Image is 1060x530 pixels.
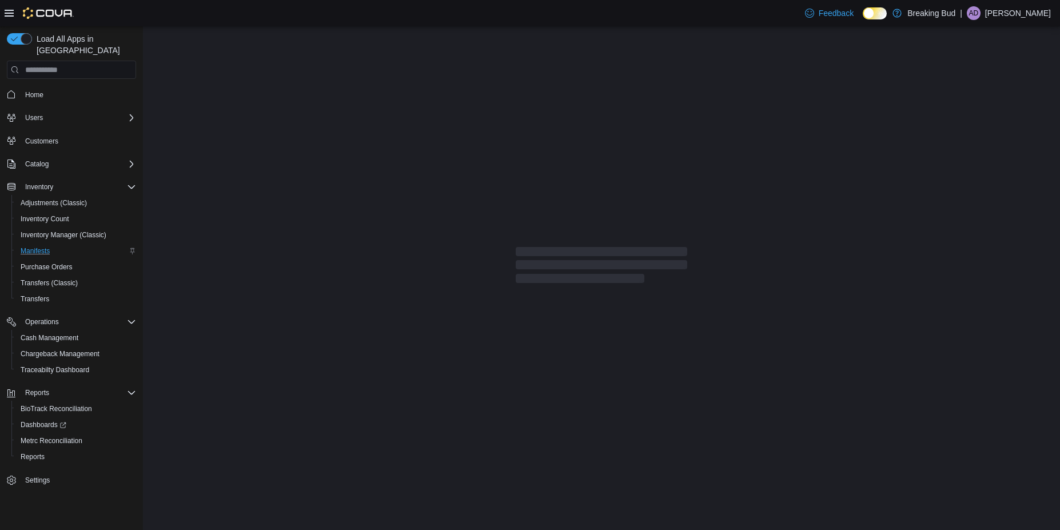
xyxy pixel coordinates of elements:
span: Reports [21,452,45,461]
p: Breaking Bud [907,6,955,20]
button: Transfers [11,291,141,307]
p: [PERSON_NAME] [985,6,1051,20]
span: BioTrack Reconciliation [16,402,136,416]
span: Catalog [25,160,49,169]
button: Home [2,86,141,102]
a: Traceabilty Dashboard [16,363,94,377]
button: Operations [2,314,141,330]
span: Adjustments (Classic) [16,196,136,210]
a: Home [21,88,48,102]
a: Chargeback Management [16,347,104,361]
a: Transfers [16,292,54,306]
button: Reports [2,385,141,401]
span: Inventory Manager (Classic) [16,228,136,242]
span: Transfers [21,294,49,304]
span: Cash Management [21,333,78,342]
a: Cash Management [16,331,83,345]
a: Inventory Count [16,212,74,226]
span: Reports [25,388,49,397]
span: Inventory Count [21,214,69,224]
span: Transfers (Classic) [16,276,136,290]
span: Traceabilty Dashboard [21,365,89,374]
span: BioTrack Reconciliation [21,404,92,413]
span: Catalog [21,157,136,171]
a: BioTrack Reconciliation [16,402,97,416]
span: Home [21,87,136,101]
span: Loading [516,249,687,286]
button: Inventory [2,179,141,195]
span: Inventory Count [16,212,136,226]
button: Settings [2,472,141,488]
span: Users [25,113,43,122]
a: Customers [21,134,63,148]
button: Traceabilty Dashboard [11,362,141,378]
span: Chargeback Management [21,349,99,358]
span: Chargeback Management [16,347,136,361]
button: Manifests [11,243,141,259]
span: Metrc Reconciliation [16,434,136,448]
span: Inventory [25,182,53,192]
button: Metrc Reconciliation [11,433,141,449]
a: Purchase Orders [16,260,77,274]
a: Reports [16,450,49,464]
span: Dashboards [21,420,66,429]
button: Customers [2,133,141,149]
button: Inventory Manager (Classic) [11,227,141,243]
span: Inventory Manager (Classic) [21,230,106,240]
span: Transfers [16,292,136,306]
span: Operations [25,317,59,326]
button: Catalog [21,157,53,171]
input: Dark Mode [863,7,887,19]
button: Reports [21,386,54,400]
span: Metrc Reconciliation [21,436,82,445]
nav: Complex example [7,81,136,518]
span: Reports [21,386,136,400]
button: Adjustments (Classic) [11,195,141,211]
a: Adjustments (Classic) [16,196,91,210]
a: Dashboards [16,418,71,432]
button: Inventory Count [11,211,141,227]
span: Transfers (Classic) [21,278,78,288]
span: Users [21,111,136,125]
button: BioTrack Reconciliation [11,401,141,417]
span: Customers [25,137,58,146]
span: Operations [21,315,136,329]
a: Inventory Manager (Classic) [16,228,111,242]
button: Catalog [2,156,141,172]
span: Manifests [21,246,50,256]
span: Customers [21,134,136,148]
button: Operations [21,315,63,329]
button: Users [2,110,141,126]
span: Load All Apps in [GEOGRAPHIC_DATA] [32,33,136,56]
button: Cash Management [11,330,141,346]
span: Cash Management [16,331,136,345]
span: Purchase Orders [16,260,136,274]
a: Metrc Reconciliation [16,434,87,448]
span: Feedback [819,7,854,19]
span: Home [25,90,43,99]
button: Chargeback Management [11,346,141,362]
span: Settings [25,476,50,485]
button: Purchase Orders [11,259,141,275]
a: Manifests [16,244,54,258]
a: Feedback [800,2,858,25]
a: Dashboards [11,417,141,433]
button: Transfers (Classic) [11,275,141,291]
span: Reports [16,450,136,464]
img: Cova [23,7,74,19]
span: Dark Mode [863,19,863,20]
span: Adjustments (Classic) [21,198,87,208]
button: Reports [11,449,141,465]
button: Users [21,111,47,125]
span: AD [969,6,979,20]
span: Settings [21,473,136,487]
span: Traceabilty Dashboard [16,363,136,377]
p: | [960,6,962,20]
a: Transfers (Classic) [16,276,82,290]
button: Inventory [21,180,58,194]
div: Axiao Daniels [967,6,981,20]
span: Manifests [16,244,136,258]
span: Dashboards [16,418,136,432]
span: Purchase Orders [21,262,73,272]
a: Settings [21,473,54,487]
